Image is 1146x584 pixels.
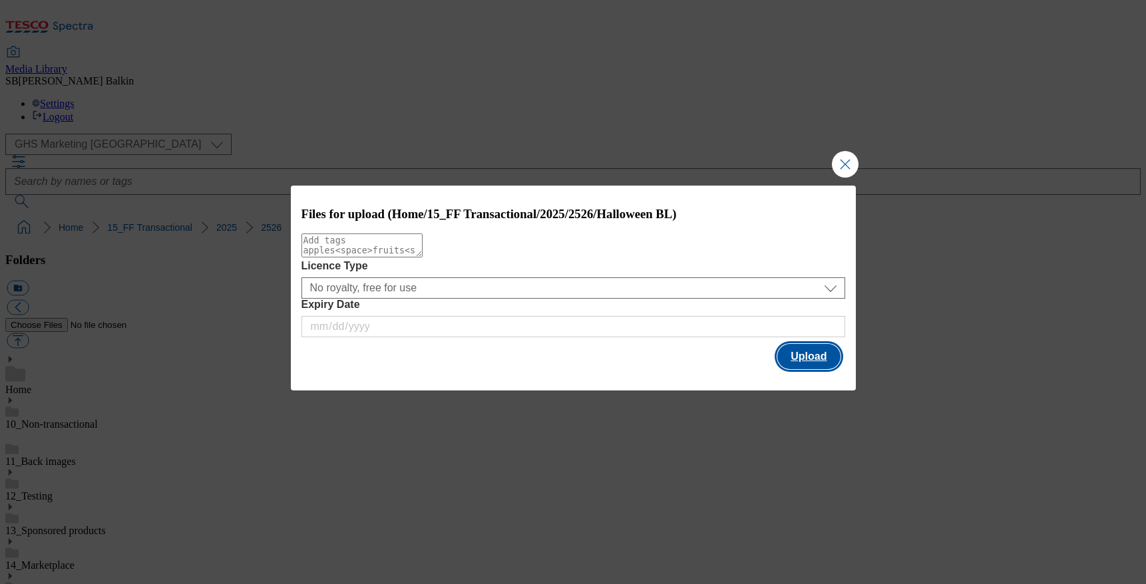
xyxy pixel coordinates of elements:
[301,207,845,221] h3: Files for upload (Home/15_FF Transactional/2025/2526/Halloween BL)
[301,299,845,311] label: Expiry Date
[832,151,859,178] button: Close Modal
[291,186,856,391] div: Modal
[301,260,845,272] label: Licence Type
[777,344,840,369] button: Upload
